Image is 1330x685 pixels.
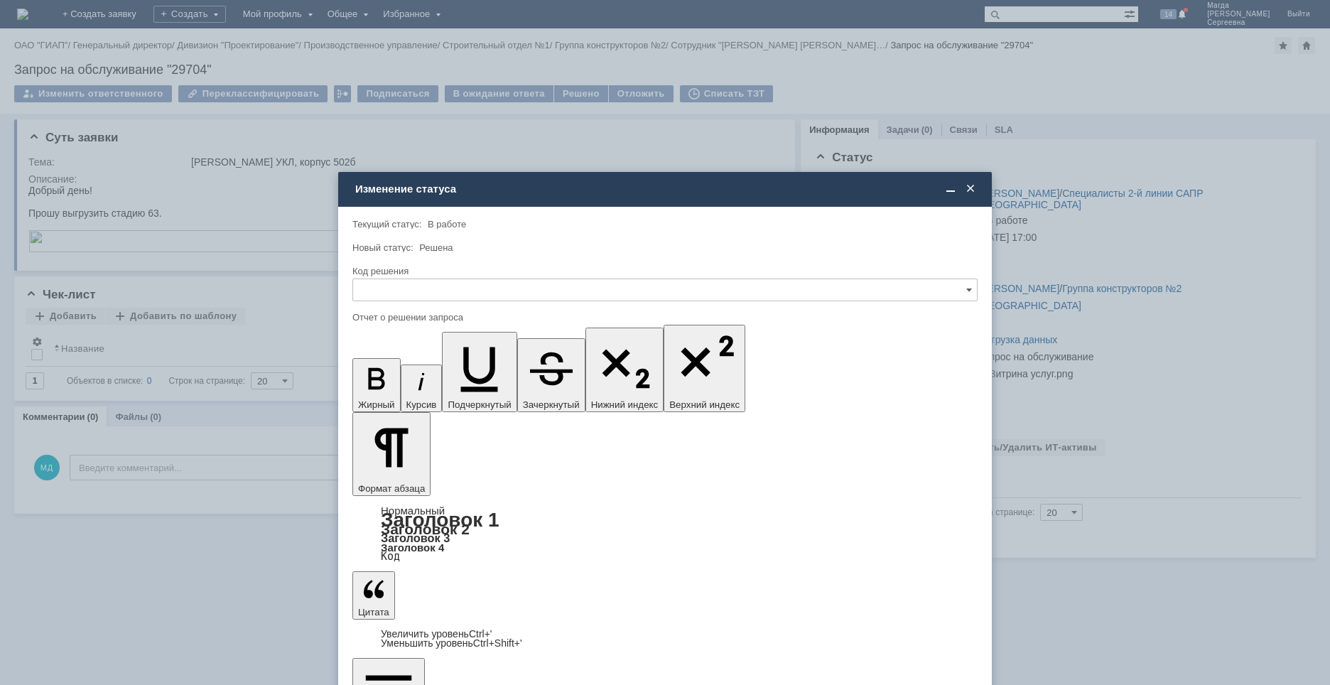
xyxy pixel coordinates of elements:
[358,483,425,494] span: Формат абзаца
[591,399,659,410] span: Нижний индекс
[381,505,445,517] a: Нормальный
[401,365,443,412] button: Курсив
[358,607,389,617] span: Цитата
[381,521,470,537] a: Заголовок 2
[352,358,401,412] button: Жирный
[381,509,499,531] a: Заголовок 1
[664,325,745,412] button: Верхний индекс
[428,219,466,230] span: В работе
[469,628,492,640] span: Ctrl+'
[517,338,585,412] button: Зачеркнутый
[944,183,958,195] span: Свернуть (Ctrl + M)
[669,399,740,410] span: Верхний индекс
[352,630,978,648] div: Цитата
[355,183,978,195] div: Изменение статуса
[585,328,664,412] button: Нижний индекс
[963,183,978,195] span: Закрыть
[352,571,395,620] button: Цитата
[352,219,421,230] label: Текущий статус:
[406,399,437,410] span: Курсив
[381,532,450,544] a: Заголовок 3
[381,628,492,640] a: Increase
[358,399,395,410] span: Жирный
[381,550,400,563] a: Код
[419,242,453,253] span: Решена
[352,412,431,496] button: Формат абзаца
[352,242,413,253] label: Новый статус:
[381,637,522,649] a: Decrease
[352,506,978,561] div: Формат абзаца
[523,399,580,410] span: Зачеркнутый
[473,637,522,649] span: Ctrl+Shift+'
[442,332,517,412] button: Подчеркнутый
[381,541,444,554] a: Заголовок 4
[448,399,511,410] span: Подчеркнутый
[352,313,975,322] div: Отчет о решении запроса
[352,266,975,276] div: Код решения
